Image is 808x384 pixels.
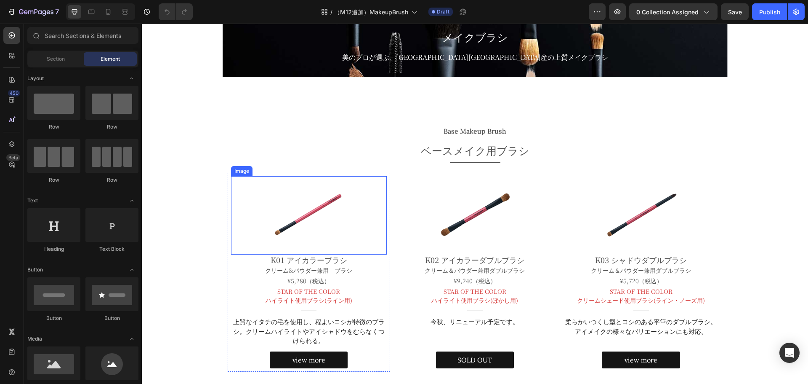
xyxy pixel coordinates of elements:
p: ハイライト使用ブラシ(ぼかし用) [256,272,410,281]
div: Button [85,314,138,322]
div: Undo/Redo [159,3,193,20]
span: （M12追加）MakeupBrush [334,8,408,16]
span: Toggle open [125,194,138,207]
span: Toggle open [125,263,138,277]
button: Publish [752,3,787,20]
div: Open Intercom Messenger [779,343,800,363]
h2: K03 シャドウダブルブラシ [421,231,577,242]
input: Search Sections & Elements [27,27,138,44]
p: view more [151,331,183,341]
p: STAR OF THE COLOR [256,263,410,272]
p: STAR OF THE COLOR [90,263,245,272]
p: 7 [55,7,59,17]
img: MakeupBrush_K03.jpg [460,153,538,231]
span: Draft [437,8,449,16]
p: SOLD OUT [316,331,350,341]
p: クリームシェード使用ブラシ(ライン・ノーズ用) [422,272,577,281]
div: Button [27,314,80,322]
div: Row [85,176,138,184]
span: Toggle open [125,332,138,346]
button: 7 [3,3,63,20]
span: Element [101,55,120,63]
div: Text Block [85,245,138,253]
span: クリーム＆パウダー兼用ダブルブラシ [449,242,549,251]
span: Text [27,197,38,204]
span: Save [728,8,742,16]
p: 上質なイタチの毛を使用し、程よいコシが特徴のブラシ。クリームハイライトやアイシャドウをむらなくつけられる。 [90,293,245,322]
button: 0 collection assigned [629,3,718,20]
button: Save [721,3,749,20]
p: ハイライト使用ブラシ(ライン用) [90,272,245,281]
span: ¥5,280（税込） [146,253,188,261]
span: ¥9,240（税込） [312,253,354,261]
span: / [330,8,332,16]
div: Row [85,123,138,131]
div: Beta [6,154,20,161]
div: 450 [8,90,20,97]
div: Row [27,123,80,131]
span: Toggle open [125,72,138,85]
p: 今秋、リニューアル予定です。 [256,293,410,303]
span: ¥5,720（税込） [478,253,521,261]
img: MakeupBrush_K02.jpg [294,153,372,231]
span: Media [27,335,42,343]
iframe: Design area [142,24,808,384]
h2: K02 アイカラーダブルブラシ [255,231,411,242]
div: Row [27,176,80,184]
p: view more [483,331,516,341]
span: クリーム＆パウダー兼用ダブルブラシ [283,242,383,251]
a: view more [460,328,538,345]
span: Layout [27,75,44,82]
div: Publish [759,8,780,16]
a: view more [128,328,206,345]
button: <p>SOLD OUT</p> [294,328,372,345]
span: Section [47,55,65,63]
span: 0 collection assigned [636,8,699,16]
div: Heading [27,245,80,253]
p: 柔らかいつくし型とコシのある平筆のダブルブラシ。アイメイクの様々なバリエーションにも対応。 [422,293,577,312]
span: Button [27,266,43,274]
p: STAR OF THE COLOR [422,263,577,272]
